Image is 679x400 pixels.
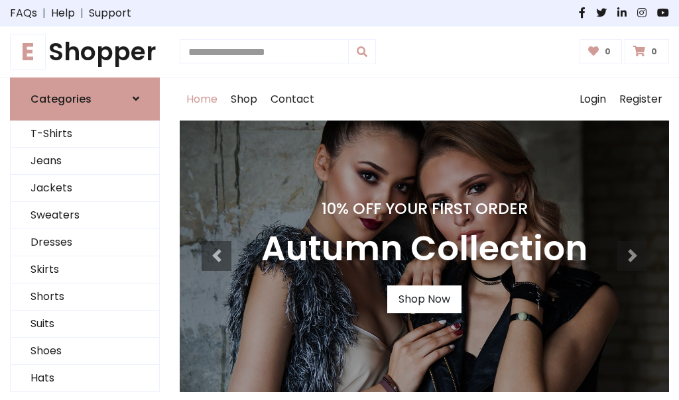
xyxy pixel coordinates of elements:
[261,199,587,218] h4: 10% Off Your First Order
[10,37,160,67] a: EShopper
[625,39,669,64] a: 0
[89,5,131,21] a: Support
[11,202,159,229] a: Sweaters
[11,311,159,338] a: Suits
[11,256,159,283] a: Skirts
[11,121,159,148] a: T-Shirts
[37,5,51,21] span: |
[75,5,89,21] span: |
[580,39,623,64] a: 0
[11,338,159,365] a: Shoes
[11,148,159,175] a: Jeans
[613,78,669,121] a: Register
[180,78,224,121] a: Home
[387,285,462,313] a: Shop Now
[573,78,613,121] a: Login
[264,78,321,121] a: Contact
[11,283,159,311] a: Shorts
[11,229,159,256] a: Dresses
[11,175,159,202] a: Jackets
[10,34,46,70] span: E
[11,365,159,392] a: Hats
[31,93,92,105] h6: Categories
[10,77,160,121] a: Categories
[51,5,75,21] a: Help
[648,46,660,58] span: 0
[10,37,160,67] h1: Shopper
[10,5,37,21] a: FAQs
[224,78,264,121] a: Shop
[261,228,587,270] h3: Autumn Collection
[601,46,614,58] span: 0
